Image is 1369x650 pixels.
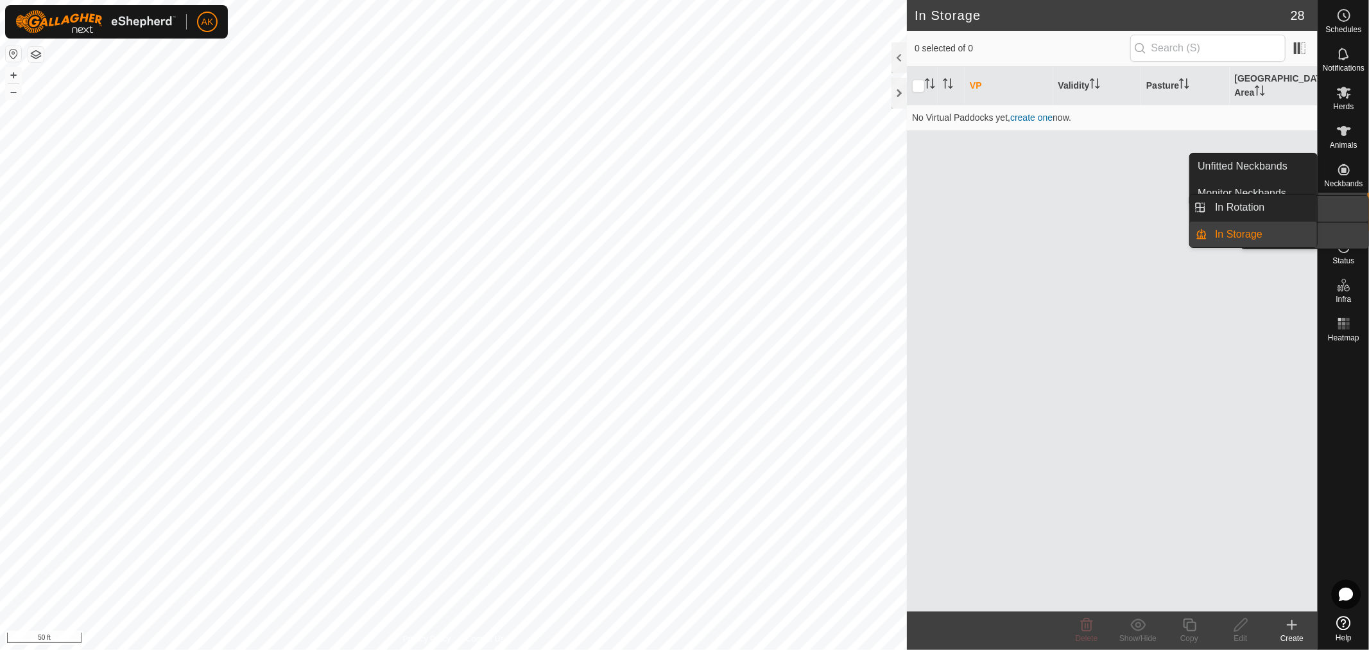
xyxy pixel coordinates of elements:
[1324,180,1363,188] span: Neckbands
[1325,26,1361,33] span: Schedules
[1112,633,1164,644] div: Show/Hide
[1190,195,1317,220] li: In Rotation
[915,8,1291,23] h2: In Storage
[915,42,1130,55] span: 0 selected of 0
[1190,222,1317,247] li: In Storage
[403,633,451,645] a: Privacy Policy
[1216,227,1263,242] span: In Storage
[1318,611,1369,647] a: Help
[6,84,21,100] button: –
[1198,186,1286,201] span: Monitor Neckbands
[965,67,1053,105] th: VP
[1216,200,1265,215] span: In Rotation
[1328,334,1359,342] span: Heatmap
[15,10,176,33] img: Gallagher Logo
[1198,159,1287,174] span: Unfitted Neckbands
[907,105,1318,130] td: No Virtual Paddocks yet, now.
[1141,67,1229,105] th: Pasture
[943,80,953,91] p-sorticon: Activate to sort
[1336,295,1351,303] span: Infra
[202,15,214,29] span: AK
[1130,35,1286,62] input: Search (S)
[6,67,21,83] button: +
[1255,87,1265,98] p-sorticon: Activate to sort
[1010,112,1053,123] a: create one
[1291,6,1305,25] span: 28
[1266,633,1318,644] div: Create
[1076,634,1098,643] span: Delete
[1164,633,1215,644] div: Copy
[1323,64,1365,72] span: Notifications
[1230,67,1318,105] th: [GEOGRAPHIC_DATA] Area
[1208,222,1318,247] a: In Storage
[925,80,935,91] p-sorticon: Activate to sort
[28,47,44,62] button: Map Layers
[1330,141,1357,149] span: Animals
[1215,633,1266,644] div: Edit
[466,633,504,645] a: Contact Us
[1179,80,1189,91] p-sorticon: Activate to sort
[1090,80,1100,91] p-sorticon: Activate to sort
[1333,103,1354,110] span: Herds
[1190,154,1317,179] a: Unfitted Neckbands
[6,46,21,62] button: Reset Map
[1208,195,1318,220] a: In Rotation
[1190,180,1317,206] a: Monitor Neckbands
[1336,634,1352,642] span: Help
[1332,257,1354,265] span: Status
[1053,67,1141,105] th: Validity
